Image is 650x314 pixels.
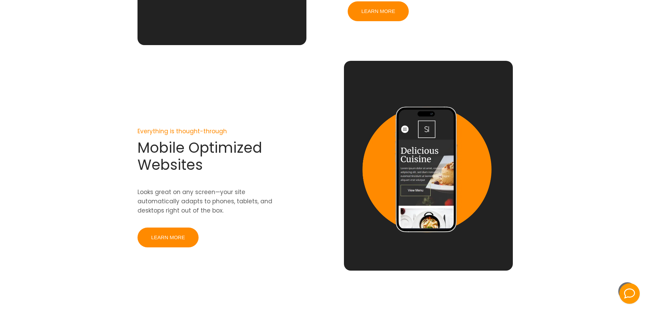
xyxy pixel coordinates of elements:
[138,138,262,175] span: Mobile Optimized Websites
[138,188,272,215] span: Looks great on any screen—your site automatically adapts to phones, tablets, and desktops right o...
[361,8,395,14] span: LEARN MORE
[138,127,227,135] span: Everything is thought-through
[618,282,636,300] a: Scroll To Top
[151,234,185,240] span: LEARN MORE
[138,228,199,247] a: LEARN MORE
[619,283,640,304] button: Facebook Messenger Chat
[348,1,409,21] a: LEARN MORE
